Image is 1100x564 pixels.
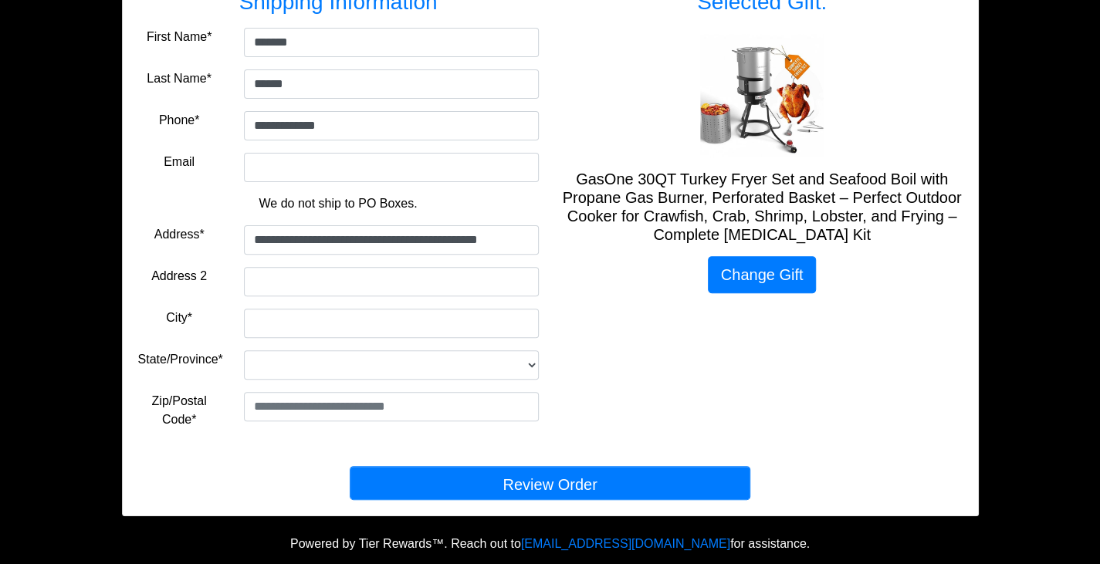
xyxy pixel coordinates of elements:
[700,34,824,157] img: GasOne 30QT Turkey Fryer Set and Seafood Boil with Propane Gas Burner, Perforated Basket – Perfec...
[562,170,963,244] h5: GasOne 30QT Turkey Fryer Set and Seafood Boil with Propane Gas Burner, Perforated Basket – Perfec...
[147,69,212,88] label: Last Name*
[154,225,205,244] label: Address*
[147,28,212,46] label: First Name*
[159,111,200,130] label: Phone*
[150,194,527,213] p: We do not ship to PO Boxes.
[164,153,195,171] label: Email
[708,256,817,293] a: Change Gift
[138,350,223,369] label: State/Province*
[350,466,750,500] button: Review Order
[166,309,192,327] label: City*
[138,392,221,429] label: Zip/Postal Code*
[521,537,730,550] a: [EMAIL_ADDRESS][DOMAIN_NAME]
[290,537,810,550] span: Powered by Tier Rewards™. Reach out to for assistance.
[151,267,207,285] label: Address 2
